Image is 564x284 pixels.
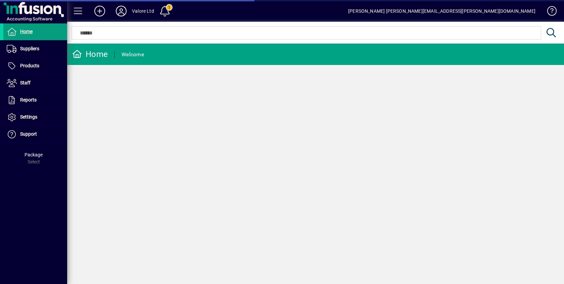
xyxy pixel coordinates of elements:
[3,41,67,57] a: Suppliers
[20,131,37,137] span: Support
[20,114,37,120] span: Settings
[110,5,132,17] button: Profile
[3,109,67,126] a: Settings
[132,6,154,16] div: Valore Ltd
[122,49,144,60] div: Welcome
[89,5,110,17] button: Add
[20,29,33,34] span: Home
[3,126,67,143] a: Support
[20,46,39,51] span: Suppliers
[3,92,67,109] a: Reports
[25,152,43,157] span: Package
[72,49,108,60] div: Home
[3,58,67,74] a: Products
[3,75,67,91] a: Staff
[348,6,535,16] div: [PERSON_NAME] [PERSON_NAME][EMAIL_ADDRESS][PERSON_NAME][DOMAIN_NAME]
[20,97,37,102] span: Reports
[20,80,31,85] span: Staff
[20,63,39,68] span: Products
[542,1,556,23] a: Knowledge Base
